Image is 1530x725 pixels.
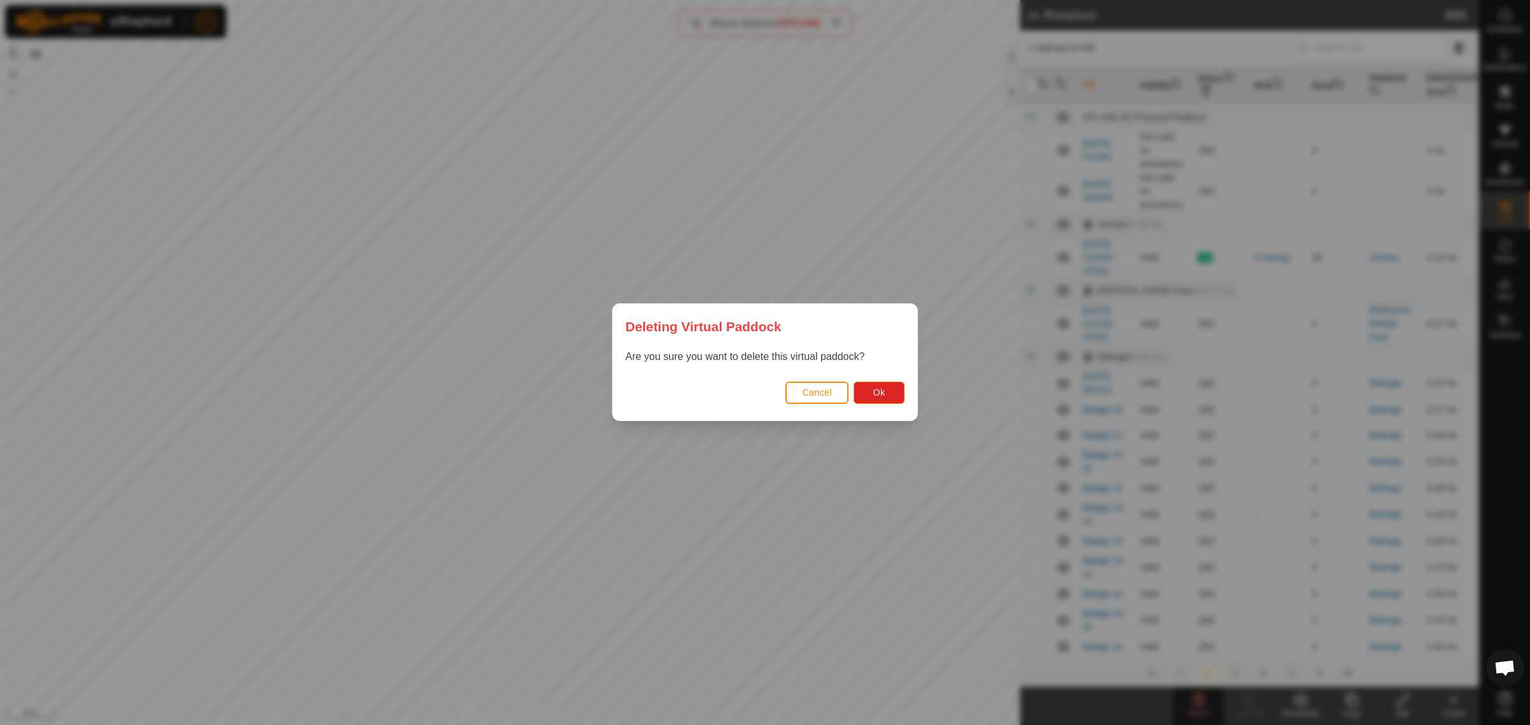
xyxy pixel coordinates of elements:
[625,317,782,336] span: Deleting Virtual Paddock
[854,382,905,404] button: Ok
[785,382,849,404] button: Cancel
[625,350,905,365] p: Are you sure you want to delete this virtual paddock?
[1486,649,1524,687] a: Open chat
[873,388,885,398] span: Ok
[802,388,832,398] span: Cancel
